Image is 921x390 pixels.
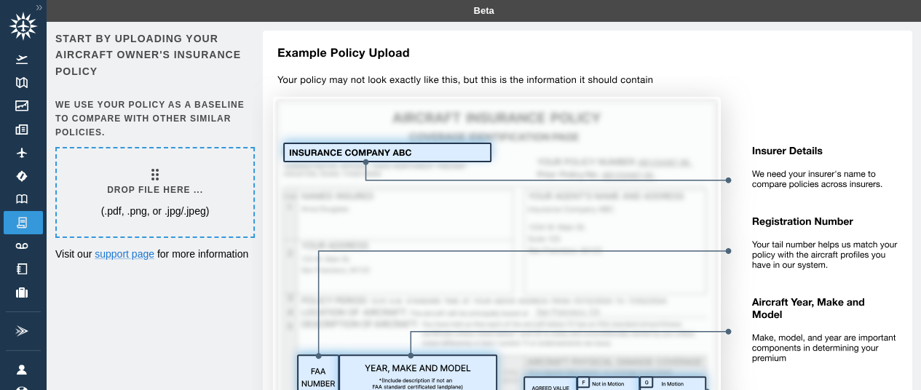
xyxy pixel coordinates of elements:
[101,204,210,218] p: (.pdf, .png, or .jpg/.jpeg)
[107,183,203,197] h6: Drop file here ...
[95,248,154,260] a: support page
[55,31,252,79] h6: Start by uploading your aircraft owner's insurance policy
[55,247,252,261] p: Visit our for more information
[55,98,252,139] h6: We use your policy as a baseline to compare with other similar policies.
